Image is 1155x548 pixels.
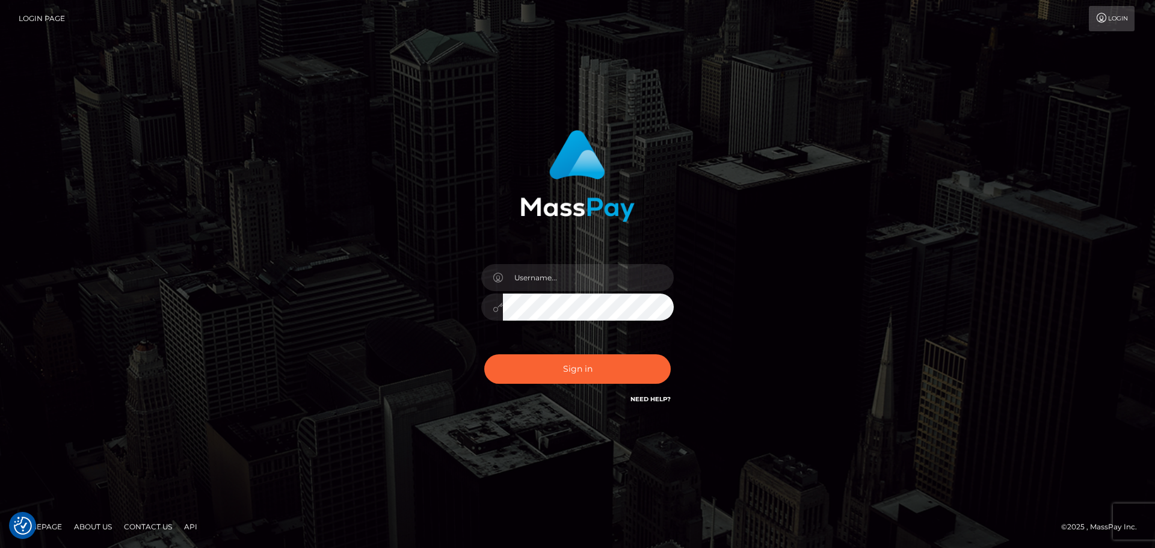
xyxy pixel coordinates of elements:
[14,517,32,535] img: Revisit consent button
[119,517,177,536] a: Contact Us
[484,354,671,384] button: Sign in
[13,517,67,536] a: Homepage
[1061,520,1146,534] div: © 2025 , MassPay Inc.
[503,264,674,291] input: Username...
[19,6,65,31] a: Login Page
[69,517,117,536] a: About Us
[179,517,202,536] a: API
[520,130,635,222] img: MassPay Login
[1089,6,1135,31] a: Login
[630,395,671,403] a: Need Help?
[14,517,32,535] button: Consent Preferences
